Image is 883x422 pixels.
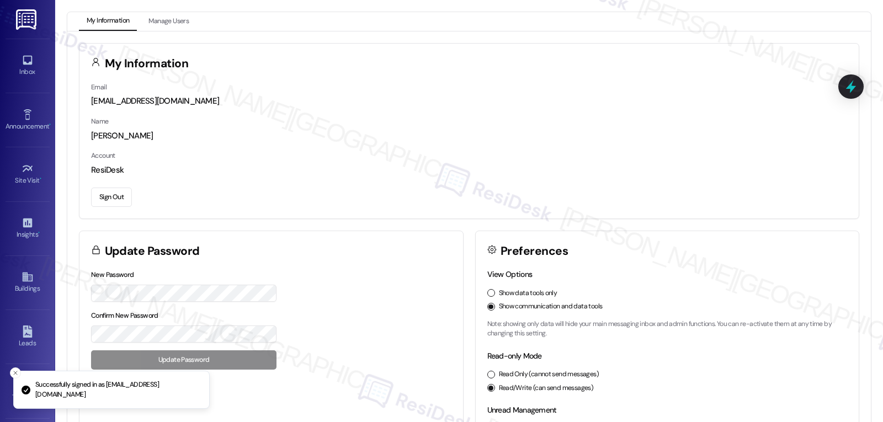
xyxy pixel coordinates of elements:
a: Leads [6,322,50,352]
div: [PERSON_NAME] [91,130,847,142]
button: Manage Users [141,12,196,31]
label: Show communication and data tools [499,302,603,312]
div: [EMAIL_ADDRESS][DOMAIN_NAME] [91,95,847,107]
span: • [49,121,51,129]
label: View Options [487,269,533,279]
img: ResiDesk Logo [16,9,39,30]
a: Templates • [6,376,50,406]
button: My Information [79,12,137,31]
label: Read/Write (can send messages) [499,383,594,393]
a: Insights • [6,213,50,243]
label: Read-only Mode [487,351,542,361]
a: Buildings [6,268,50,297]
label: Account [91,151,115,160]
span: • [38,229,40,237]
label: Name [91,117,109,126]
a: Inbox [6,51,50,81]
label: Email [91,83,107,92]
label: Confirm New Password [91,311,158,320]
h3: Preferences [501,245,568,257]
label: New Password [91,270,134,279]
button: Close toast [10,367,21,378]
label: Unread Management [487,405,557,415]
h3: Update Password [105,245,200,257]
span: • [40,175,41,183]
label: Read Only (cannot send messages) [499,370,599,380]
div: ResiDesk [91,164,847,176]
button: Sign Out [91,188,132,207]
label: Show data tools only [499,289,557,298]
p: Successfully signed in as [EMAIL_ADDRESS][DOMAIN_NAME] [35,380,200,399]
p: Note: showing only data will hide your main messaging inbox and admin functions. You can re-activ... [487,319,848,339]
a: Site Visit • [6,159,50,189]
h3: My Information [105,58,189,70]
